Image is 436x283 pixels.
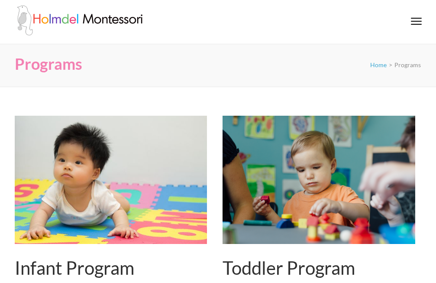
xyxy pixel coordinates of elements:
h2: Infant Program [15,257,207,279]
h2: Toddler Program [223,257,415,279]
h1: Programs [15,55,82,73]
a: Home [370,61,387,68]
span: > [389,61,392,68]
img: Holmdel Montessori School [15,5,145,36]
